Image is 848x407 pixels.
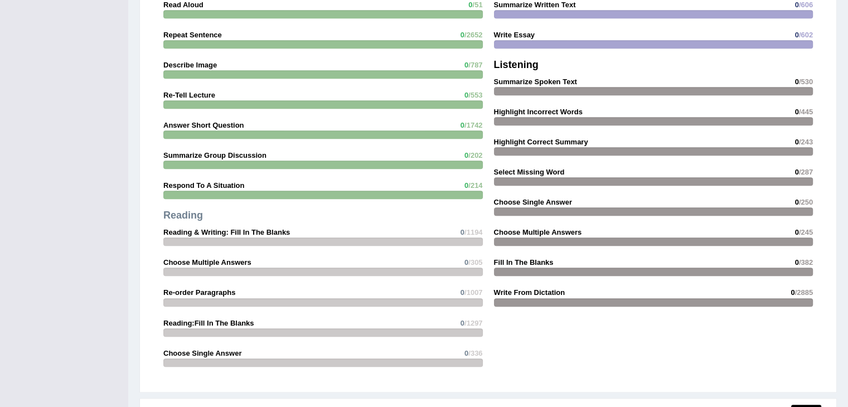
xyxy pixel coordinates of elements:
span: /1194 [464,228,483,236]
span: /250 [799,198,813,206]
strong: Re-Tell Lecture [163,91,215,99]
span: /245 [799,228,813,236]
strong: Highlight Correct Summary [494,138,588,146]
span: 0 [794,108,798,116]
span: 0 [794,228,798,236]
span: 0 [464,258,468,267]
strong: Read Aloud [163,1,203,9]
span: /382 [799,258,813,267]
span: 0 [461,319,464,327]
span: 0 [794,258,798,267]
span: 0 [464,151,468,159]
span: /606 [799,1,813,9]
span: /602 [799,31,813,39]
strong: Reading [163,210,203,221]
span: 0 [464,61,468,69]
span: 0 [461,288,464,297]
span: 0 [791,288,794,297]
strong: Fill In The Blanks [494,258,554,267]
span: 0 [461,31,464,39]
span: /202 [468,151,482,159]
strong: Highlight Incorrect Words [494,108,583,116]
span: 0 [464,181,468,190]
strong: Select Missing Word [494,168,565,176]
strong: Write From Dictation [494,288,565,297]
strong: Respond To A Situation [163,181,244,190]
strong: Choose Multiple Answers [494,228,582,236]
span: /1297 [464,319,483,327]
span: /530 [799,77,813,86]
span: /2652 [464,31,483,39]
span: /1007 [464,288,483,297]
span: 0 [464,91,468,99]
span: 0 [794,77,798,86]
span: /2885 [794,288,813,297]
span: /287 [799,168,813,176]
span: /553 [468,91,482,99]
strong: Summarize Spoken Text [494,77,577,86]
span: /787 [468,61,482,69]
span: 0 [794,138,798,146]
span: /305 [468,258,482,267]
strong: Answer Short Question [163,121,244,129]
span: 0 [794,168,798,176]
strong: Choose Single Answer [494,198,572,206]
span: 0 [794,198,798,206]
span: /445 [799,108,813,116]
span: 0 [461,121,464,129]
span: 0 [461,228,464,236]
span: 0 [794,31,798,39]
strong: Reading & Writing: Fill In The Blanks [163,228,290,236]
strong: Write Essay [494,31,535,39]
strong: Repeat Sentence [163,31,222,39]
strong: Reading:Fill In The Blanks [163,319,254,327]
span: /214 [468,181,482,190]
span: /51 [472,1,482,9]
strong: Summarize Group Discussion [163,151,266,159]
span: /243 [799,138,813,146]
span: /1742 [464,121,483,129]
span: 0 [794,1,798,9]
span: /336 [468,349,482,357]
strong: Describe Image [163,61,217,69]
span: 0 [468,1,472,9]
strong: Summarize Written Text [494,1,576,9]
strong: Re-order Paragraphs [163,288,235,297]
strong: Listening [494,59,539,70]
strong: Choose Single Answer [163,349,241,357]
strong: Choose Multiple Answers [163,258,251,267]
span: 0 [464,349,468,357]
